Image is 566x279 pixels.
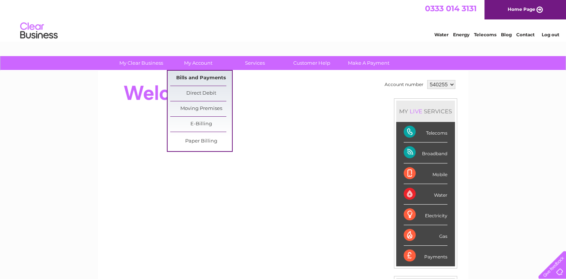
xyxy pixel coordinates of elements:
a: Bills and Payments [170,71,232,86]
a: My Clear Business [110,56,172,70]
a: E-Billing [170,117,232,132]
a: Direct Debit [170,86,232,101]
div: MY SERVICES [396,101,455,122]
a: 0333 014 3131 [425,4,477,13]
div: Gas [404,225,447,246]
a: Moving Premises [170,101,232,116]
a: Make A Payment [338,56,400,70]
div: Clear Business is a trading name of Verastar Limited (registered in [GEOGRAPHIC_DATA] No. 3667643... [107,4,460,36]
a: My Account [167,56,229,70]
div: Mobile [404,163,447,184]
div: Electricity [404,205,447,225]
div: Payments [404,246,447,266]
img: logo.png [20,19,58,42]
a: Telecoms [474,32,496,37]
div: Broadband [404,142,447,163]
td: Account number [383,78,425,91]
a: Water [434,32,449,37]
a: Customer Help [281,56,343,70]
a: Paper Billing [170,134,232,149]
a: Energy [453,32,469,37]
div: Water [404,184,447,205]
a: Contact [516,32,535,37]
div: LIVE [408,108,424,115]
a: Log out [541,32,559,37]
a: Blog [501,32,512,37]
a: Services [224,56,286,70]
div: Telecoms [404,122,447,142]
